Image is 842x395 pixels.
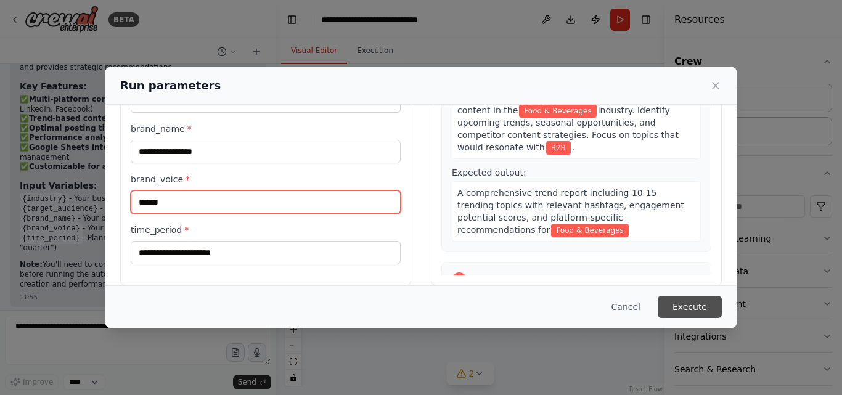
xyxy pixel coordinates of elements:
[572,142,574,152] span: .
[457,105,679,152] span: industry. Identify upcoming trends, seasonal opportunities, and competitor content strategies. Fo...
[546,141,571,155] span: Variable: target_audience
[474,274,577,286] span: Generate Content Ideas
[452,272,467,287] div: 2
[551,224,628,237] span: Variable: industry
[658,296,722,318] button: Execute
[131,173,401,185] label: brand_voice
[131,224,401,236] label: time_period
[120,77,221,94] h2: Run parameters
[602,296,650,318] button: Cancel
[519,104,596,118] span: Variable: industry
[457,93,687,115] span: Research current trending topics, hashtags, and viral content in the
[131,123,401,135] label: brand_name
[452,168,526,177] span: Expected output:
[457,188,684,235] span: A comprehensive trend report including 10-15 trending topics with relevant hashtags, engagement p...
